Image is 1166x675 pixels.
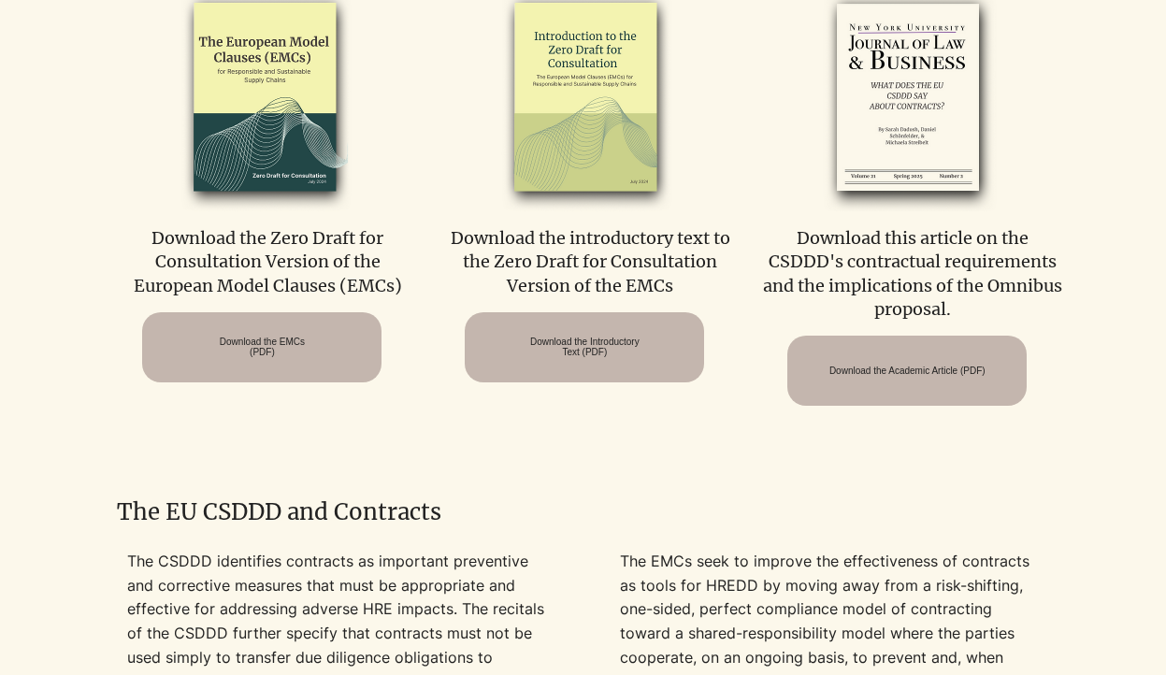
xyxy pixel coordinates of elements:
a: Download the EMCs (PDF) [142,312,381,382]
h2: The EU CSDDD and Contracts [117,496,1050,528]
p: Download this article on the CSDDD's contractual requirements and the implications of the Omnibus... [763,226,1062,321]
span: Download the EMCs (PDF) [220,337,305,357]
a: Download the Introductory Text (PDF) [465,312,704,382]
span: Download the Introductory Text (PDF) [530,337,640,357]
span: Download the Academic Article (PDF) [829,366,986,376]
p: Download the introductory text to the Zero Draft for Consultation Version of the EMCs [440,226,740,297]
a: Download the Academic Article (PDF) [787,336,1027,406]
p: Download the Zero Draft for Consultation Version of the European Model Clauses (EMCs) [118,226,417,297]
